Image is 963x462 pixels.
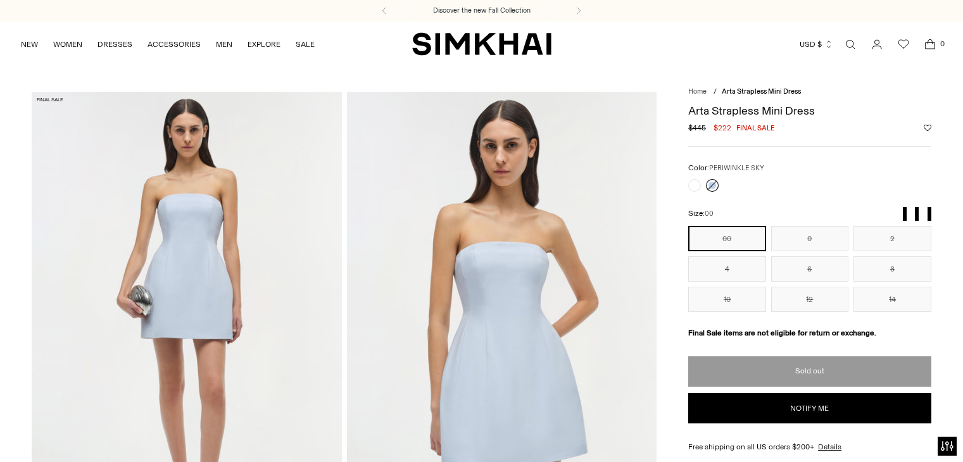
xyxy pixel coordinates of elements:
[688,208,714,220] label: Size:
[709,164,764,172] span: PERIWINKLE SKY
[936,38,948,49] span: 0
[688,328,876,337] strong: Final Sale items are not eligible for return or exchange.
[853,226,931,251] button: 2
[864,32,890,57] a: Go to the account page
[924,124,931,132] button: Add to Wishlist
[722,87,801,96] span: Arta Strapless Mini Dress
[688,122,706,134] s: $445
[248,30,280,58] a: EXPLORE
[148,30,201,58] a: ACCESSORIES
[53,30,82,58] a: WOMEN
[688,287,766,312] button: 10
[688,105,931,116] h1: Arta Strapless Mini Dress
[705,209,714,218] span: 00
[838,32,863,57] a: Open search modal
[714,87,717,97] div: /
[21,30,38,58] a: NEW
[818,441,841,453] a: Details
[891,32,916,57] a: Wishlist
[433,6,531,16] a: Discover the new Fall Collection
[412,32,551,56] a: SIMKHAI
[771,226,849,251] button: 0
[688,87,707,96] a: Home
[853,256,931,282] button: 8
[688,441,931,453] div: Free shipping on all US orders $200+
[688,162,764,174] label: Color:
[688,256,766,282] button: 4
[216,30,232,58] a: MEN
[771,287,849,312] button: 12
[296,30,315,58] a: SALE
[917,32,943,57] a: Open cart modal
[714,122,731,134] span: $222
[800,30,833,58] button: USD $
[853,287,931,312] button: 14
[688,393,931,423] button: Notify me
[98,30,132,58] a: DRESSES
[688,87,931,97] nav: breadcrumbs
[688,226,766,251] button: 00
[771,256,849,282] button: 6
